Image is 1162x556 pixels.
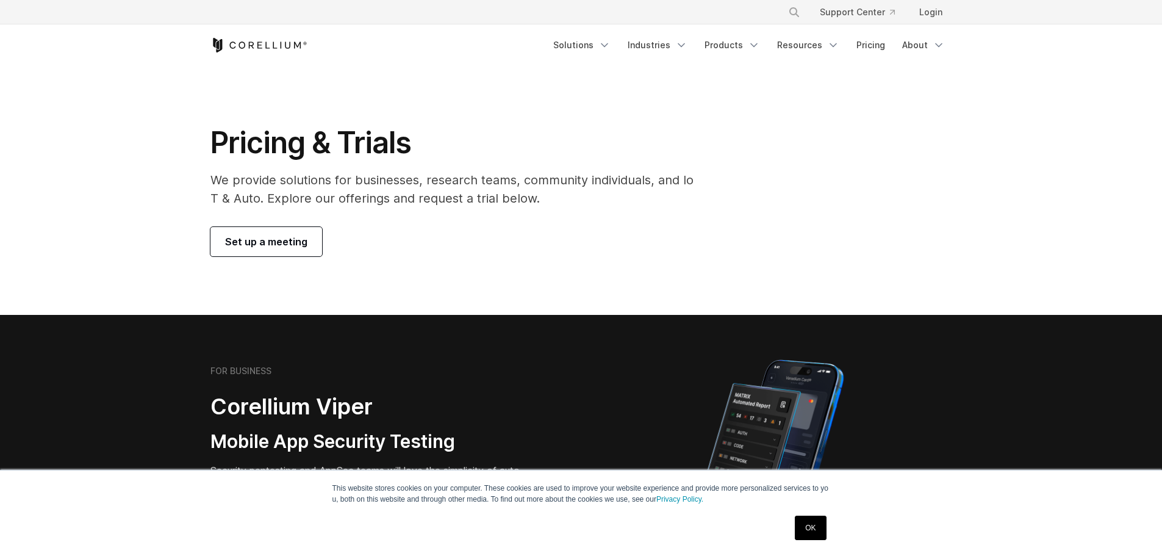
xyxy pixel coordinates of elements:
[210,227,322,256] a: Set up a meeting
[770,34,847,56] a: Resources
[210,38,307,52] a: Corellium Home
[210,125,697,161] h1: Pricing & Trials
[810,1,905,23] a: Support Center
[210,366,271,377] h6: FOR BUSINESS
[210,463,523,507] p: Security pentesting and AppSec teams will love the simplicity of automated report generation comb...
[773,1,952,23] div: Navigation Menu
[210,171,697,208] p: We provide solutions for businesses, research teams, community individuals, and IoT & Auto. Explo...
[225,234,307,249] span: Set up a meeting
[620,34,695,56] a: Industries
[697,34,767,56] a: Products
[546,34,618,56] a: Solutions
[849,34,892,56] a: Pricing
[783,1,805,23] button: Search
[909,1,952,23] a: Login
[210,393,523,421] h2: Corellium Viper
[795,516,826,540] a: OK
[332,483,830,505] p: This website stores cookies on your computer. These cookies are used to improve your website expe...
[546,34,952,56] div: Navigation Menu
[210,430,523,453] h3: Mobile App Security Testing
[895,34,952,56] a: About
[656,495,703,504] a: Privacy Policy.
